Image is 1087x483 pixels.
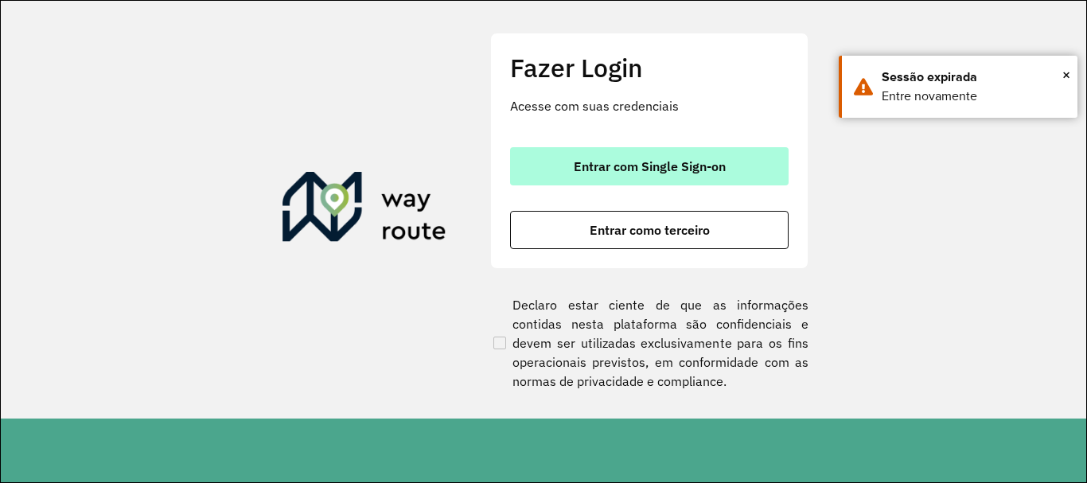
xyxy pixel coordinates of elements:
span: × [1062,63,1070,87]
span: Entrar com Single Sign-on [574,160,726,173]
img: Roteirizador AmbevTech [282,172,446,248]
span: Entrar como terceiro [590,224,710,236]
div: Entre novamente [882,87,1066,106]
h2: Fazer Login [510,53,789,83]
label: Declaro estar ciente de que as informações contidas nesta plataforma são confidenciais e devem se... [490,295,808,391]
button: Close [1062,63,1070,87]
div: Sessão expirada [882,68,1066,87]
p: Acesse com suas credenciais [510,96,789,115]
button: button [510,147,789,185]
button: button [510,211,789,249]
